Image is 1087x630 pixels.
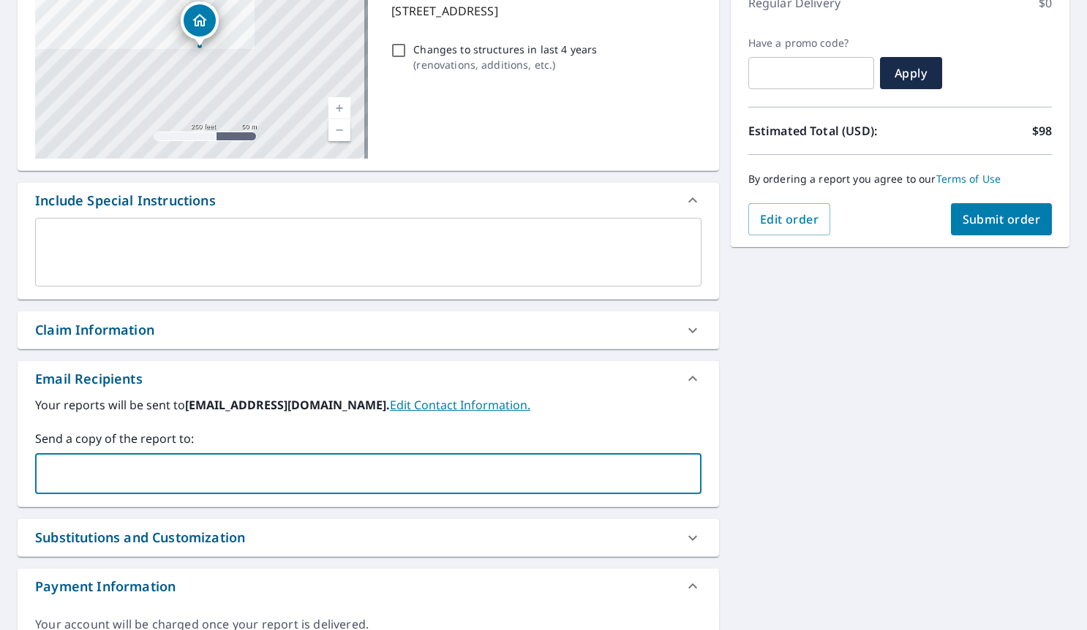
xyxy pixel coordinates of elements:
div: Payment Information [35,577,176,596]
div: Claim Information [35,320,154,340]
div: Email Recipients [35,369,143,389]
div: Include Special Instructions [35,191,216,210]
span: Edit order [760,211,819,227]
div: Substitutions and Customization [18,519,719,556]
p: Changes to structures in last 4 years [413,42,597,57]
a: Terms of Use [936,172,1001,186]
div: Payment Information [18,569,719,604]
label: Send a copy of the report to: [35,430,702,447]
div: Include Special Instructions [18,183,719,218]
p: ( renovations, additions, etc. ) [413,57,597,72]
p: Estimated Total (USD): [748,122,900,140]
div: Substitutions and Customization [35,528,245,547]
button: Apply [880,57,942,89]
p: By ordering a report you agree to our [748,172,1052,186]
span: Apply [892,65,930,81]
a: Current Level 17, Zoom In [328,97,350,119]
label: Your reports will be sent to [35,396,702,414]
div: Claim Information [18,311,719,349]
b: [EMAIL_ADDRESS][DOMAIN_NAME]. [185,397,390,413]
a: EditContactInfo [390,397,530,413]
label: Have a promo code? [748,37,874,50]
a: Current Level 17, Zoom Out [328,119,350,141]
p: [STREET_ADDRESS] [391,2,695,20]
button: Submit order [951,203,1053,235]
p: $98 [1032,122,1052,140]
div: Email Recipients [18,361,719,396]
span: Submit order [963,211,1041,227]
button: Edit order [748,203,831,235]
div: Dropped pin, building 1, Residential property, 165 Pearl St Richwood, OH 43344 [181,1,219,47]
